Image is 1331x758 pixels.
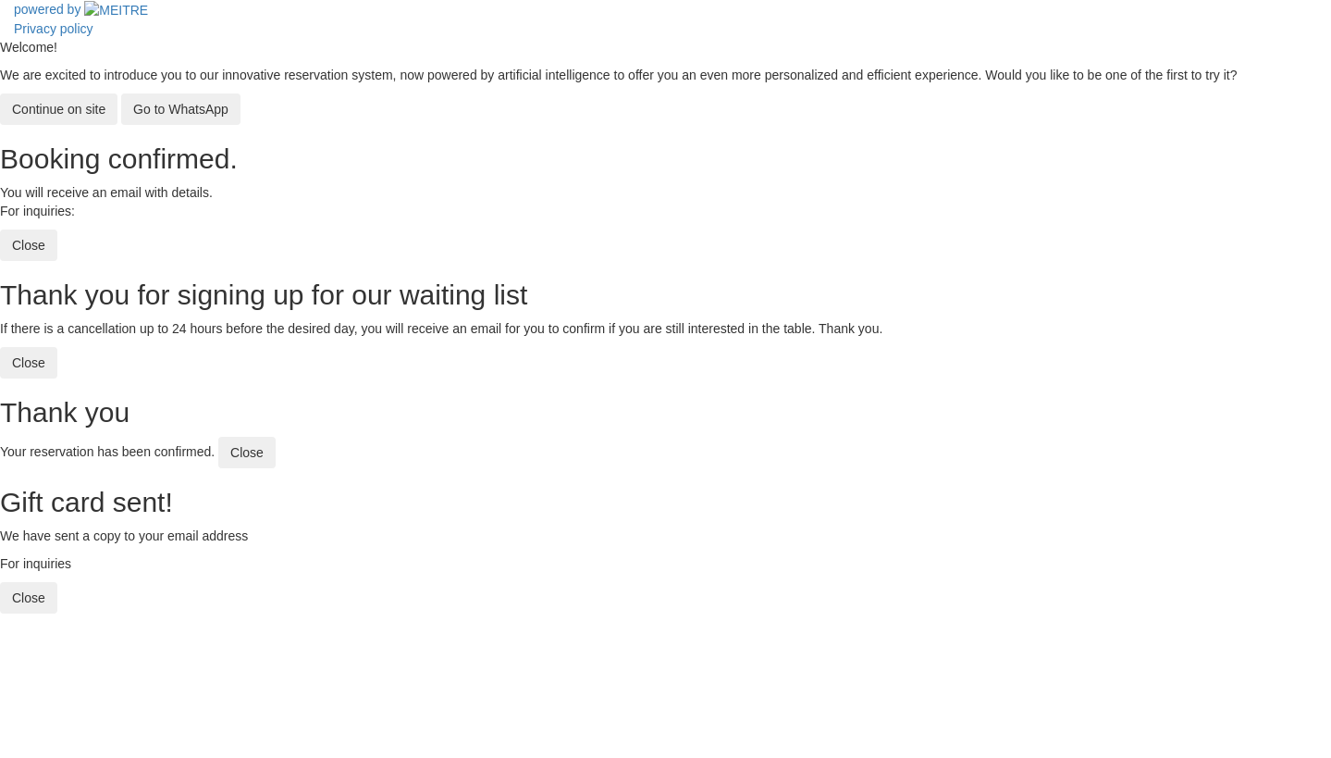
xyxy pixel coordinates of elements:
[121,93,240,125] button: Go to WhatsApp
[218,437,276,468] button: Close
[14,2,80,17] span: powered by
[14,21,93,36] a: Privacy policy
[14,2,148,17] a: powered by
[84,1,148,19] img: MEITRE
